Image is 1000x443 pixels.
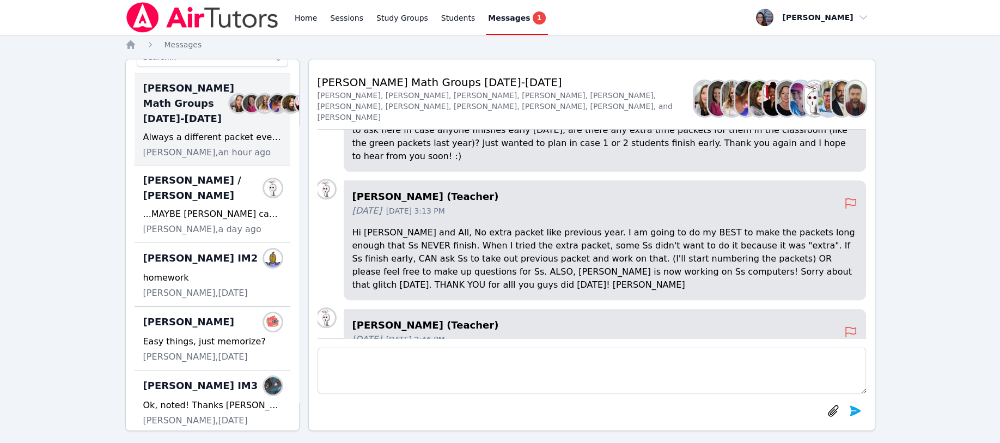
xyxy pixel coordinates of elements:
[264,250,282,267] img: vanessa palacios
[777,81,797,116] img: Michelle Dalton
[164,40,202,49] span: Messages
[256,95,273,112] img: Sandra Davis
[164,39,202,50] a: Messages
[264,313,282,331] img: Alanda Alonso
[352,333,382,346] span: [DATE]
[318,90,694,123] div: [PERSON_NAME], [PERSON_NAME], [PERSON_NAME], [PERSON_NAME], [PERSON_NAME], [PERSON_NAME], [PERSON...
[125,2,279,33] img: Air Tutors
[143,223,261,236] span: [PERSON_NAME], a day ago
[318,309,335,326] img: Joyce Law
[135,371,290,434] div: [PERSON_NAME] IM3Jason EscobarOk, noted! Thanks [PERSON_NAME]!!![PERSON_NAME],[DATE]
[832,81,852,116] img: Bernard Estephan
[143,287,248,300] span: [PERSON_NAME], [DATE]
[318,180,335,198] img: Joyce Law
[143,414,248,427] span: [PERSON_NAME], [DATE]
[352,189,844,204] h4: [PERSON_NAME] (Teacher)
[790,81,810,116] img: Megan Nepshinsky
[488,13,530,23] span: Messages
[143,271,282,284] div: homework
[143,146,271,159] span: [PERSON_NAME], an hour ago
[230,95,247,112] img: Sarah Benzinger
[143,251,258,266] span: [PERSON_NAME] IM2
[735,81,755,116] img: Alexis Asiama
[352,318,844,333] h4: [PERSON_NAME] (Teacher)
[282,95,300,112] img: Diana Carle
[143,335,282,348] div: Easy things, just memorize?
[708,81,728,116] img: Rebecca Miller
[135,166,290,243] div: [PERSON_NAME] / [PERSON_NAME]Joyce Law...MAYBE [PERSON_NAME] can redo questions again while you a...
[749,81,770,116] img: Diana Carle
[143,350,248,363] span: [PERSON_NAME], [DATE]
[352,204,382,217] span: [DATE]
[818,81,838,116] img: Jorge Calderon
[135,243,290,307] div: [PERSON_NAME] IM2vanessa palacioshomework[PERSON_NAME],[DATE]
[264,179,282,197] img: Joyce Law
[243,95,260,112] img: Rebecca Miller
[352,111,857,163] p: Hi [PERSON_NAME], Thank you so much for the great lesson! The students are absolutely wonderful! ...
[143,131,282,144] div: Always a different packet every week...unless otherwise stated. Take a look at this link for this...
[318,75,694,90] h2: [PERSON_NAME] Math Groups [DATE]-[DATE]
[143,378,258,393] span: [PERSON_NAME] IM3
[269,95,286,112] img: Alexis Asiama
[386,334,445,345] span: [DATE] 2:46 PM
[135,74,290,166] div: [PERSON_NAME] Math Groups [DATE]-[DATE]Sarah BenzingerRebecca MillerSandra DavisAlexis AsiamaDian...
[533,11,546,25] span: 1
[352,226,857,292] p: Hi [PERSON_NAME] and All, No extra packet like previous year. I am going to do my BEST to make th...
[763,81,783,116] img: Johnicia Haynes
[135,307,290,371] div: [PERSON_NAME]Alanda AlonsoEasy things, just memorize?[PERSON_NAME],[DATE]
[143,314,234,330] span: [PERSON_NAME]
[386,205,445,216] span: [DATE] 3:13 PM
[143,399,282,412] div: Ok, noted! Thanks [PERSON_NAME]!!!
[694,81,715,116] img: Sarah Benzinger
[804,81,825,116] img: Joyce Law
[143,173,269,203] span: [PERSON_NAME] / [PERSON_NAME]
[125,39,875,50] nav: Breadcrumb
[295,95,313,112] img: Johnicia Haynes
[143,208,282,221] div: ...MAYBE [PERSON_NAME] can redo questions again while you are helping [PERSON_NAME] and [PERSON_N...
[845,81,865,116] img: Diaa Walweel
[722,81,742,116] img: Sandra Davis
[264,377,282,395] img: Jason Escobar
[143,81,234,126] span: [PERSON_NAME] Math Groups [DATE]-[DATE]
